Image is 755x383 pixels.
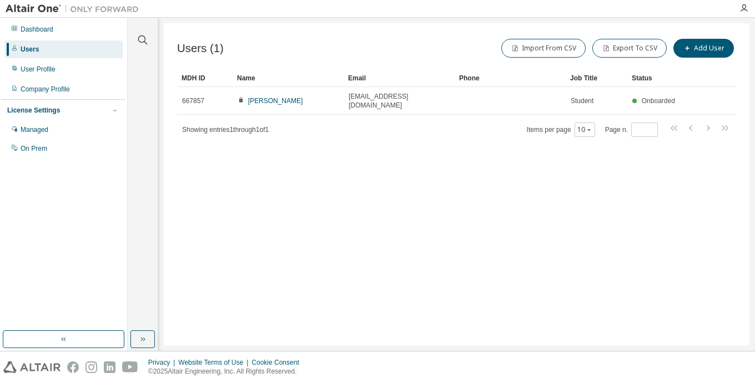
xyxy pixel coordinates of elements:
button: Add User [673,39,734,58]
button: Import From CSV [501,39,586,58]
div: Job Title [570,69,623,87]
img: Altair One [6,3,144,14]
div: On Prem [21,144,47,153]
div: Privacy [148,358,178,367]
span: 667857 [182,96,204,105]
span: Student [571,96,593,105]
button: Export To CSV [592,39,667,58]
span: Page n. [605,122,658,137]
span: Users (1) [177,42,224,55]
div: Cookie Consent [251,358,305,367]
img: facebook.svg [67,361,79,373]
img: youtube.svg [122,361,138,373]
span: Showing entries 1 through 1 of 1 [182,126,269,134]
div: Website Terms of Use [178,358,251,367]
div: Dashboard [21,25,53,34]
a: [PERSON_NAME] [248,97,303,105]
img: altair_logo.svg [3,361,61,373]
div: Status [632,69,678,87]
button: 10 [577,125,592,134]
div: License Settings [7,106,60,115]
span: Items per page [527,122,595,137]
img: instagram.svg [85,361,97,373]
div: Name [237,69,339,87]
div: Users [21,45,39,54]
p: © 2025 Altair Engineering, Inc. All Rights Reserved. [148,367,306,376]
div: Phone [459,69,561,87]
div: Email [348,69,450,87]
div: User Profile [21,65,56,74]
div: Managed [21,125,48,134]
div: MDH ID [182,69,228,87]
img: linkedin.svg [104,361,115,373]
div: Company Profile [21,85,70,94]
span: [EMAIL_ADDRESS][DOMAIN_NAME] [349,92,450,110]
span: Onboarded [642,97,675,105]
